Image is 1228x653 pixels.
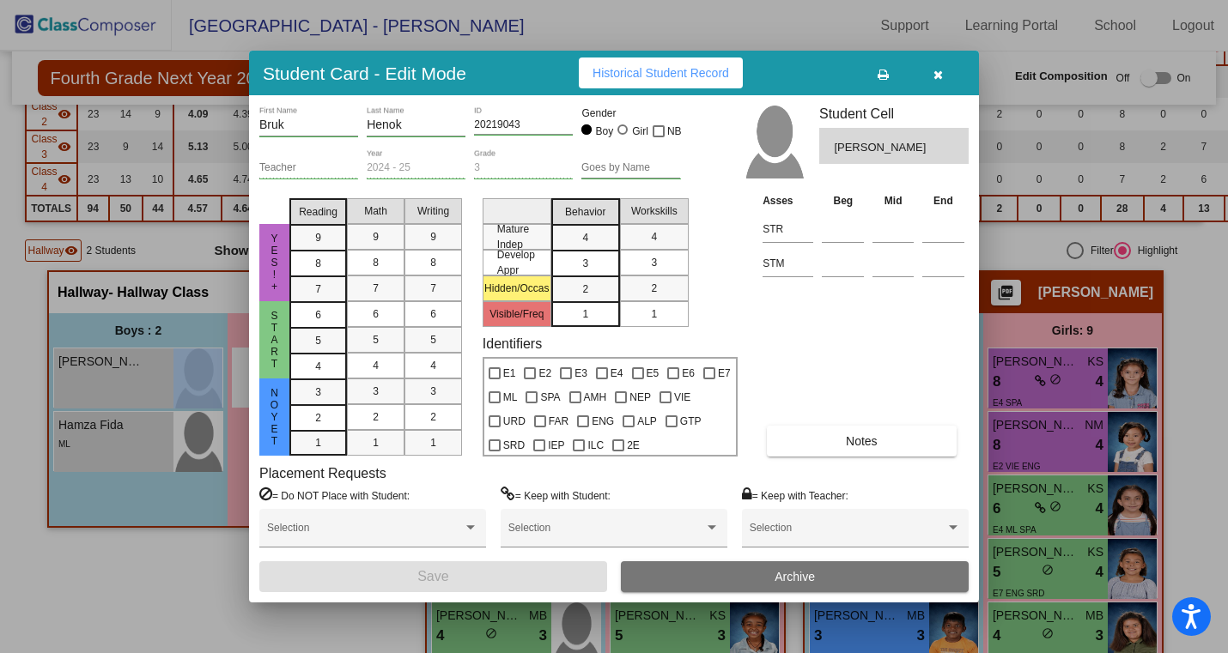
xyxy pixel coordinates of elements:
span: noYET [267,387,283,447]
span: 9 [373,229,379,245]
span: 2E [627,435,640,456]
span: 2 [582,281,588,297]
h3: Student Card - Edit Mode [263,63,466,84]
span: Reading [299,204,337,220]
span: 3 [430,384,436,399]
button: Historical Student Record [579,57,743,88]
span: 4 [373,358,379,373]
button: Archive [621,561,969,592]
span: 4 [315,359,321,374]
div: Girl [631,124,648,139]
span: 4 [582,230,588,245]
input: Enter ID [474,119,573,131]
th: Asses [758,191,818,210]
button: Notes [767,426,956,456]
span: E4 [611,363,623,384]
span: 1 [373,435,379,450]
span: 3 [651,255,657,270]
label: Placement Requests [259,465,386,481]
span: 2 [315,410,321,426]
span: SRD [503,435,525,456]
label: = Do NOT Place with Student: [259,487,410,504]
span: AMH [584,387,607,408]
span: Start [267,310,283,370]
label: Identifiers [483,336,542,352]
span: NEP [629,387,651,408]
span: 7 [373,281,379,296]
span: ALP [637,411,657,432]
span: 1 [651,306,657,322]
span: E6 [682,363,695,384]
span: 5 [373,332,379,348]
span: 1 [430,435,436,450]
span: E5 [647,363,660,384]
span: GTP [680,411,702,432]
div: Boy [595,124,614,139]
span: Behavior [565,204,605,220]
span: 4 [430,358,436,373]
th: Mid [868,191,918,210]
span: NB [667,121,682,142]
span: 5 [430,332,436,348]
span: ML [503,387,518,408]
span: 3 [582,256,588,271]
button: Save [259,561,607,592]
h3: Student Cell [819,106,969,122]
span: Historical Student Record [593,66,729,80]
span: 1 [315,435,321,450]
span: VIE [674,387,690,408]
span: 7 [430,281,436,296]
span: ENG [592,411,614,432]
label: = Keep with Teacher: [742,487,848,504]
span: ILC [587,435,604,456]
span: 8 [315,256,321,271]
input: year [367,162,465,174]
th: Beg [818,191,868,210]
span: 9 [315,230,321,245]
span: E3 [574,363,587,384]
span: Workskills [631,203,678,219]
span: 1 [582,306,588,322]
span: URD [503,411,526,432]
span: E1 [503,363,516,384]
input: goes by name [581,162,680,174]
span: SPA [540,387,560,408]
span: 8 [373,255,379,270]
span: 2 [430,409,436,425]
span: 6 [315,307,321,323]
span: yes!+ [267,233,283,293]
input: teacher [259,162,358,174]
span: E7 [718,363,731,384]
span: Notes [846,434,878,448]
span: Writing [417,203,449,219]
span: 2 [373,409,379,425]
span: 6 [430,306,436,322]
span: 5 [315,333,321,348]
input: assessment [763,216,813,242]
input: grade [474,162,573,174]
label: = Keep with Student: [501,487,611,504]
span: Save [417,569,448,583]
span: 6 [373,306,379,322]
span: FAR [549,411,568,432]
span: E2 [538,363,551,384]
th: End [918,191,969,210]
span: [PERSON_NAME] [834,139,929,156]
span: 4 [651,229,657,245]
span: 9 [430,229,436,245]
span: 7 [315,281,321,297]
span: 3 [315,384,321,400]
span: Math [364,203,387,219]
span: 2 [651,281,657,296]
input: assessment [763,251,813,276]
span: Archive [775,570,815,583]
mat-label: Gender [581,106,680,121]
span: IEP [548,435,564,456]
span: 3 [373,384,379,399]
span: 8 [430,255,436,270]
